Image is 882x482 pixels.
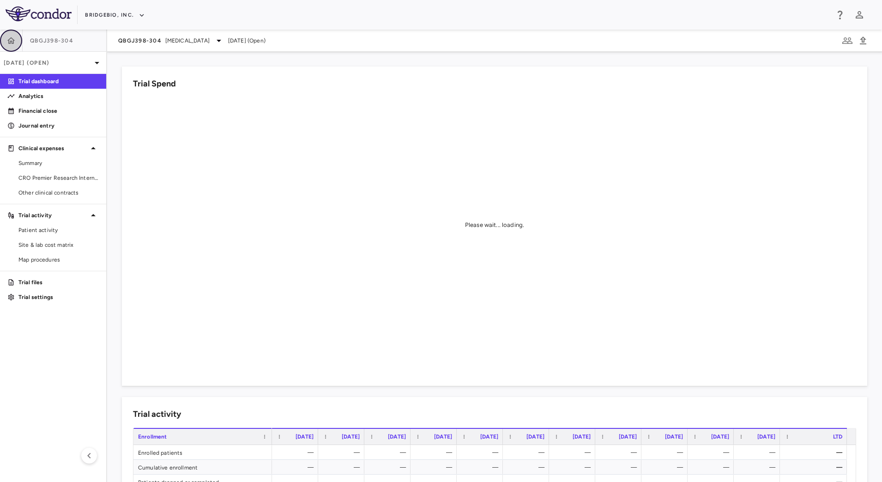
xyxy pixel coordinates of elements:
p: Analytics [18,92,99,100]
div: — [373,445,406,460]
span: [DATE] (Open) [228,37,266,45]
div: — [280,445,314,460]
img: logo-full-SnFGN8VE.png [6,6,72,21]
div: — [696,460,729,475]
div: — [511,445,544,460]
div: — [326,460,360,475]
span: QBGJ398-304 [118,37,162,44]
div: — [788,445,842,460]
div: — [604,445,637,460]
div: Enrolled patients [133,445,272,459]
span: [DATE] [434,433,452,440]
div: — [326,445,360,460]
h6: Trial Spend [133,78,176,90]
span: [DATE] [480,433,498,440]
span: CRO Premier Research International LLC [18,174,99,182]
div: Please wait... loading. [465,221,524,229]
div: — [650,445,683,460]
span: [DATE] [296,433,314,440]
span: [DATE] [665,433,683,440]
div: — [419,445,452,460]
h6: Trial activity [133,408,181,421]
span: QBGJ398-304 [30,37,73,44]
span: Enrollment [138,433,167,440]
span: LTD [833,433,842,440]
div: Cumulative enrollment [133,460,272,474]
span: Other clinical contracts [18,189,99,197]
p: Trial dashboard [18,77,99,85]
div: — [696,445,729,460]
span: [DATE] [526,433,544,440]
div: — [511,460,544,475]
span: Patient activity [18,226,99,234]
span: Summary [18,159,99,167]
span: [DATE] [757,433,775,440]
span: [MEDICAL_DATA] [165,37,210,45]
p: Financial close [18,107,99,115]
span: [DATE] [711,433,729,440]
div: — [280,460,314,475]
p: Clinical expenses [18,144,88,153]
div: — [788,460,842,475]
p: Trial files [18,278,99,287]
span: [DATE] [388,433,406,440]
p: Journal entry [18,122,99,130]
span: [DATE] [619,433,637,440]
p: Trial activity [18,211,88,220]
div: — [650,460,683,475]
div: — [557,460,591,475]
div: — [465,460,498,475]
div: — [742,460,775,475]
div: — [742,445,775,460]
div: — [373,460,406,475]
div: — [465,445,498,460]
span: Map procedures [18,256,99,264]
span: [DATE] [573,433,591,440]
span: Site & lab cost matrix [18,241,99,249]
div: — [604,460,637,475]
span: [DATE] [342,433,360,440]
div: — [557,445,591,460]
p: [DATE] (Open) [4,59,91,67]
button: BridgeBio, Inc. [85,8,145,23]
p: Trial settings [18,293,99,301]
div: — [419,460,452,475]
